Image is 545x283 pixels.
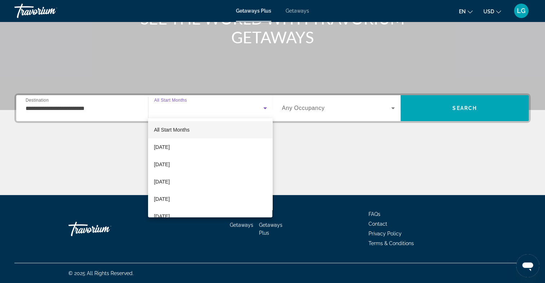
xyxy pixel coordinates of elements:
span: All Start Months [154,127,189,133]
span: [DATE] [154,143,170,151]
span: [DATE] [154,177,170,186]
span: [DATE] [154,195,170,203]
span: [DATE] [154,212,170,221]
iframe: Button to launch messaging window [516,254,539,277]
span: [DATE] [154,160,170,169]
